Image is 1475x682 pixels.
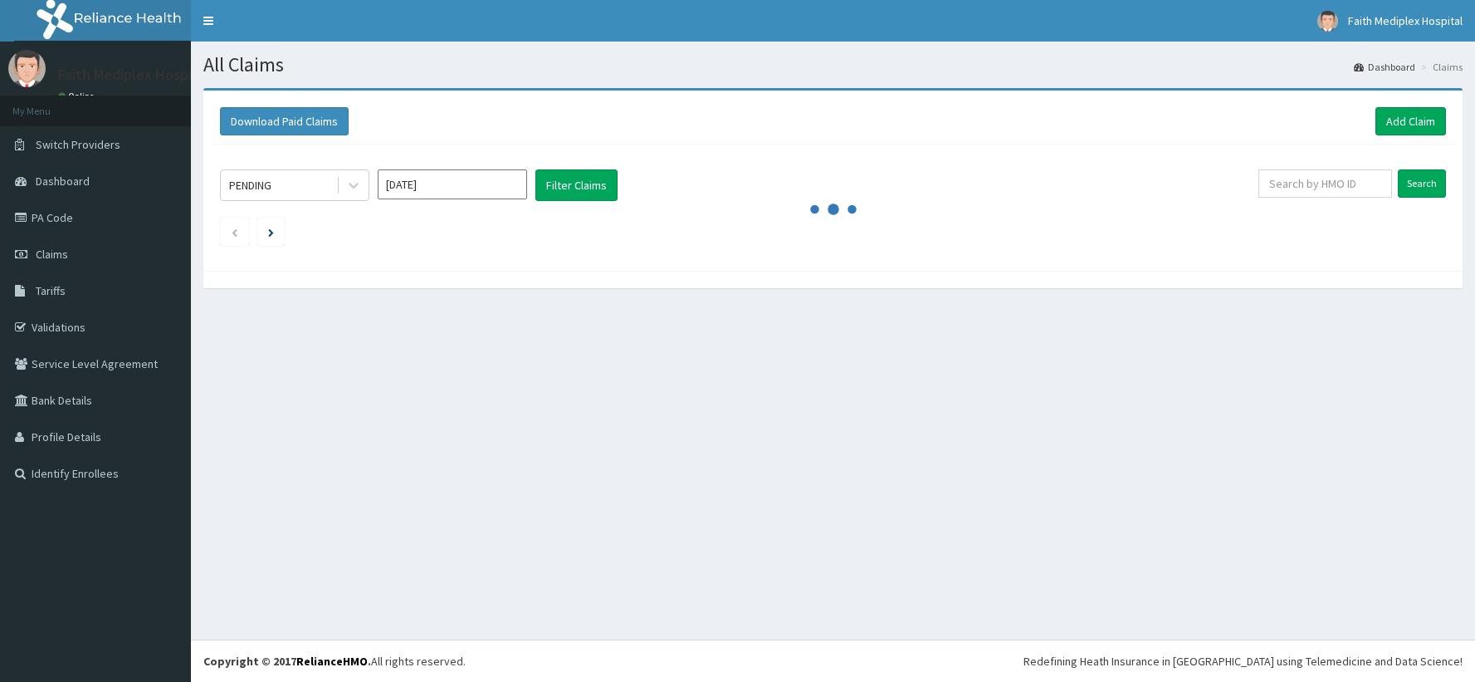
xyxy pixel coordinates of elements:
img: User Image [1317,11,1338,32]
span: Dashboard [36,174,90,189]
span: Faith Mediplex Hospital [1348,13,1463,28]
a: Online [58,91,98,102]
img: User Image [8,50,46,87]
span: Switch Providers [36,137,120,152]
div: PENDING [229,177,271,194]
span: Claims [36,247,68,262]
a: RelianceHMO [296,654,368,669]
h1: All Claims [203,54,1463,76]
a: Add Claim [1375,107,1446,135]
div: Redefining Heath Insurance in [GEOGRAPHIC_DATA] using Telemedicine and Data Science! [1023,653,1463,670]
a: Previous page [231,224,238,239]
span: Tariffs [36,283,66,298]
input: Search by HMO ID [1258,169,1392,198]
strong: Copyright © 2017 . [203,654,371,669]
button: Download Paid Claims [220,107,349,135]
input: Select Month and Year [378,169,527,199]
p: Faith Mediplex Hospital [58,67,210,82]
button: Filter Claims [535,169,618,201]
a: Next page [268,224,274,239]
input: Search [1398,169,1446,198]
li: Claims [1417,60,1463,74]
footer: All rights reserved. [191,640,1475,682]
svg: audio-loading [808,184,858,234]
a: Dashboard [1354,60,1415,74]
